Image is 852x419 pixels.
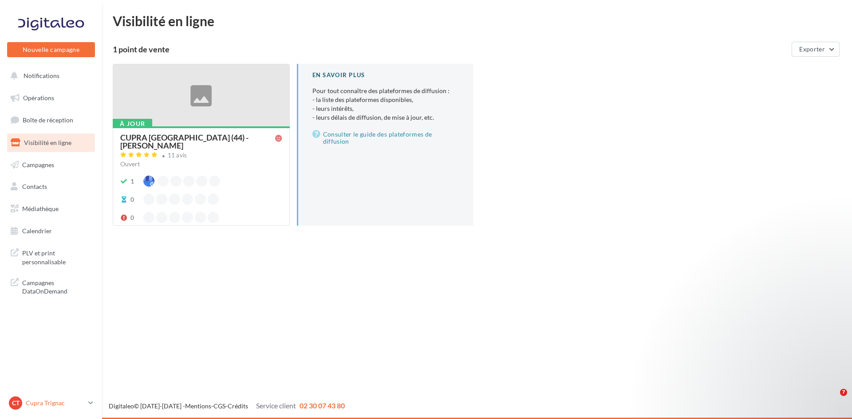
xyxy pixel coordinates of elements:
[22,277,91,296] span: Campagnes DataOnDemand
[312,71,460,79] div: En savoir plus
[120,133,275,149] span: CUPRA [GEOGRAPHIC_DATA] (44) - [PERSON_NAME]
[792,42,840,57] button: Exporter
[312,95,460,104] li: - la liste des plateformes disponibles,
[113,14,841,27] div: Visibilité en ligne
[130,195,134,204] div: 0
[130,213,134,222] div: 0
[840,389,847,396] span: 7
[185,402,211,410] a: Mentions
[5,156,97,174] a: Campagnes
[23,116,73,124] span: Boîte de réception
[312,86,460,122] p: Pour tout connaître des plateformes de diffusion :
[113,45,788,53] div: 1 point de vente
[674,333,852,395] iframe: Intercom notifications message
[312,113,460,122] li: - leurs délais de diffusion, de mise à jour, etc.
[113,119,152,129] div: À jour
[7,42,95,57] button: Nouvelle campagne
[7,395,95,411] a: CT Cupra Trignac
[256,401,296,410] span: Service client
[213,402,225,410] a: CGS
[5,243,97,270] a: PLV et print personnalisable
[312,129,460,147] a: Consulter le guide des plateformes de diffusion
[24,72,59,79] span: Notifications
[130,177,134,186] div: 1
[109,402,134,410] a: Digitaleo
[120,160,140,168] span: Ouvert
[22,227,52,235] span: Calendrier
[312,104,460,113] li: - leurs intérêts,
[5,89,97,107] a: Opérations
[5,110,97,129] a: Boîte de réception
[799,45,825,53] span: Exporter
[5,200,97,218] a: Médiathèque
[22,247,91,266] span: PLV et print personnalisable
[22,205,59,212] span: Médiathèque
[228,402,248,410] a: Crédits
[5,67,93,85] button: Notifications
[5,177,97,196] a: Contacts
[22,161,54,168] span: Campagnes
[5,273,97,299] a: Campagnes DataOnDemand
[300,401,345,410] span: 02 30 07 43 80
[24,139,71,146] span: Visibilité en ligne
[109,402,345,410] span: © [DATE]-[DATE] - - -
[168,153,187,158] div: 11 avis
[822,389,843,410] iframe: Intercom live chat
[120,151,282,161] a: 11 avis
[26,399,85,407] p: Cupra Trignac
[22,183,47,190] span: Contacts
[5,222,97,240] a: Calendrier
[5,133,97,152] a: Visibilité en ligne
[23,94,54,102] span: Opérations
[12,399,20,407] span: CT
